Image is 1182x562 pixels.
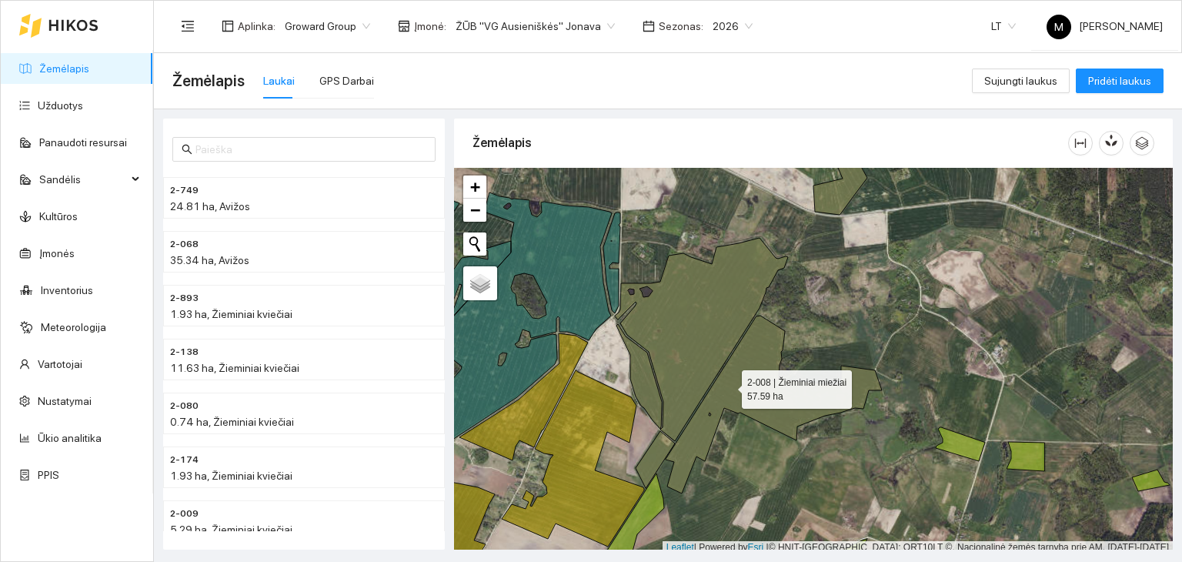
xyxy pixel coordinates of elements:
[39,62,89,75] a: Žemėlapis
[659,18,703,35] span: Sezonas :
[470,177,480,196] span: +
[1068,131,1093,156] button: column-width
[713,15,753,38] span: 2026
[172,69,245,93] span: Žemėlapis
[39,247,75,259] a: Įmonės
[666,542,694,553] a: Leaflet
[643,20,655,32] span: calendar
[972,75,1070,87] a: Sujungti laukus
[1076,69,1164,93] button: Pridėti laukus
[463,199,486,222] a: Zoom out
[170,524,292,536] span: 5.29 ha, Žieminiai kviečiai
[39,136,127,149] a: Panaudoti resursai
[1054,15,1063,39] span: M
[182,144,192,155] span: search
[1047,20,1163,32] span: [PERSON_NAME]
[170,183,199,198] span: 2-749
[170,237,199,252] span: 2-068
[463,266,497,300] a: Layers
[984,72,1057,89] span: Sujungti laukus
[170,308,292,320] span: 1.93 ha, Žieminiai kviečiai
[170,416,294,428] span: 0.74 ha, Žieminiai kviečiai
[41,321,106,333] a: Meteorologija
[285,15,370,38] span: Groward Group
[170,453,199,467] span: 2-174
[463,176,486,199] a: Zoom in
[972,69,1070,93] button: Sujungti laukus
[38,469,59,481] a: PPIS
[39,164,127,195] span: Sandėlis
[472,121,1068,165] div: Žemėlapis
[263,72,295,89] div: Laukai
[1076,75,1164,87] a: Pridėti laukus
[172,11,203,42] button: menu-fold
[470,200,480,219] span: −
[414,18,446,35] span: Įmonė :
[222,20,234,32] span: layout
[1069,137,1092,149] span: column-width
[748,542,764,553] a: Esri
[663,541,1173,554] div: | Powered by © HNIT-[GEOGRAPHIC_DATA]; ORT10LT ©, Nacionalinė žemės tarnyba prie AM, [DATE]-[DATE]
[463,232,486,256] button: Initiate a new search
[181,19,195,33] span: menu-fold
[170,254,249,266] span: 35.34 ha, Avižos
[195,141,426,158] input: Paieška
[170,200,250,212] span: 24.81 ha, Avižos
[41,284,93,296] a: Inventorius
[238,18,275,35] span: Aplinka :
[398,20,410,32] span: shop
[319,72,374,89] div: GPS Darbai
[766,542,769,553] span: |
[38,395,92,407] a: Nustatymai
[170,345,199,360] span: 2-138
[456,15,615,38] span: ŽŪB "VG Ausieniškės" Jonava
[170,399,199,413] span: 2-080
[170,291,199,306] span: 2-893
[38,358,82,370] a: Vartotojai
[170,470,292,482] span: 1.93 ha, Žieminiai kviečiai
[991,15,1016,38] span: LT
[1088,72,1151,89] span: Pridėti laukus
[39,210,78,222] a: Kultūros
[170,507,199,521] span: 2-009
[38,432,102,444] a: Ūkio analitika
[38,99,83,112] a: Užduotys
[170,362,299,374] span: 11.63 ha, Žieminiai kviečiai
